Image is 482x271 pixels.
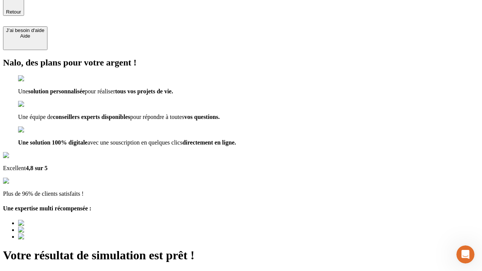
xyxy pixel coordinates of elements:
[3,178,40,184] img: reviews stars
[184,114,220,120] span: vos questions.
[6,27,44,33] div: J’ai besoin d'aide
[3,26,47,50] button: J’ai besoin d'aideAide
[456,245,474,263] iframe: Intercom live chat
[115,88,173,94] span: tous vos projets de vie.
[3,205,479,212] h4: Une expertise multi récompensée :
[130,114,185,120] span: pour répondre à toutes
[182,139,236,146] span: directement en ligne.
[26,165,47,171] span: 4,8 sur 5
[87,139,182,146] span: avec une souscription en quelques clics
[6,33,44,39] div: Aide
[18,114,53,120] span: Une équipe de
[18,75,50,82] img: checkmark
[3,152,47,159] img: Google Review
[3,190,479,197] p: Plus de 96% de clients satisfaits !
[28,88,85,94] span: solution personnalisée
[18,233,88,240] img: Best savings advice award
[3,165,26,171] span: Excellent
[18,227,88,233] img: Best savings advice award
[18,88,28,94] span: Une
[3,248,479,262] h1: Votre résultat de simulation est prêt !
[53,114,130,120] span: conseillers experts disponibles
[85,88,115,94] span: pour réaliser
[3,58,479,68] h2: Nalo, des plans pour votre argent !
[18,126,50,133] img: checkmark
[18,220,88,227] img: Best savings advice award
[6,9,21,15] span: Retour
[18,101,50,108] img: checkmark
[18,139,87,146] span: Une solution 100% digitale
